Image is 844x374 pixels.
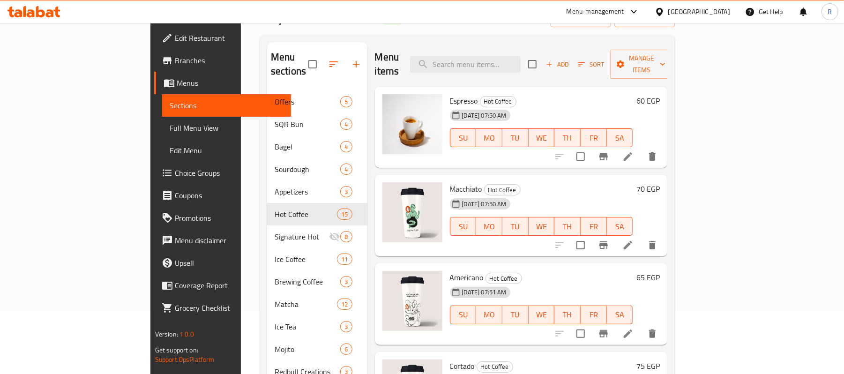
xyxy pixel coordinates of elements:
[175,212,284,224] span: Promotions
[341,232,351,241] span: 8
[476,306,502,324] button: MO
[581,306,607,324] button: FR
[571,147,590,166] span: Select to update
[275,276,340,287] span: Brewing Coffee
[162,94,291,117] a: Sections
[502,306,529,324] button: TU
[607,128,633,147] button: SA
[450,128,477,147] button: SU
[154,184,291,207] a: Coupons
[267,90,367,113] div: Offers5
[337,209,352,220] div: items
[275,186,340,197] span: Appetizers
[578,59,604,70] span: Sort
[340,276,352,287] div: items
[382,94,442,154] img: Espresso
[267,248,367,270] div: Ice Coffee11
[480,131,499,145] span: MO
[641,322,664,345] button: delete
[177,77,284,89] span: Menus
[486,273,522,284] span: Hot Coffee
[636,271,660,284] h6: 65 EGP
[458,111,510,120] span: [DATE] 07:50 AM
[622,13,667,24] span: export
[337,300,351,309] span: 12
[275,344,340,355] span: Mojito
[154,274,291,297] a: Coverage Report
[476,128,502,147] button: MO
[154,72,291,94] a: Menus
[584,131,603,145] span: FR
[267,338,367,360] div: Mojito6
[275,254,337,265] span: Ice Coffee
[506,220,525,233] span: TU
[267,180,367,203] div: Appetizers3
[622,239,634,251] a: Edit menu item
[828,7,832,17] span: R
[267,158,367,180] div: Sourdough4
[170,122,284,134] span: Full Menu View
[154,162,291,184] a: Choice Groups
[450,94,478,108] span: Espresso
[558,220,577,233] span: TH
[154,27,291,49] a: Edit Restaurant
[485,273,522,284] div: Hot Coffee
[611,220,629,233] span: SA
[275,96,340,107] span: Offers
[275,141,340,152] span: Bagel
[554,128,581,147] button: TH
[275,231,329,242] span: Signature Hot
[571,235,590,255] span: Select to update
[410,56,521,73] input: search
[340,119,352,130] div: items
[337,210,351,219] span: 15
[611,308,629,322] span: SA
[175,167,284,179] span: Choice Groups
[275,209,337,220] span: Hot Coffee
[636,182,660,195] h6: 70 EGP
[382,182,442,242] img: Macchiato
[340,96,352,107] div: items
[275,164,340,175] span: Sourdough
[154,207,291,229] a: Promotions
[382,271,442,331] img: Americano
[179,328,194,340] span: 1.0.0
[458,200,510,209] span: [DATE] 07:50 AM
[337,255,351,264] span: 11
[175,190,284,201] span: Coupons
[267,315,367,338] div: Ice Tea3
[607,306,633,324] button: SA
[267,203,367,225] div: Hot Coffee15
[267,113,367,135] div: SQR Bun4
[636,359,660,373] h6: 75 EGP
[154,252,291,274] a: Upsell
[454,131,473,145] span: SU
[154,229,291,252] a: Menu disclaimer
[523,54,542,74] span: Select section
[641,145,664,168] button: delete
[567,6,624,17] div: Menu-management
[480,96,516,107] span: Hot Coffee
[636,94,660,107] h6: 60 EGP
[480,220,499,233] span: MO
[576,57,606,72] button: Sort
[571,324,590,344] span: Select to update
[558,13,603,24] span: import
[170,100,284,111] span: Sections
[477,361,513,373] div: Hot Coffee
[641,234,664,256] button: delete
[450,306,477,324] button: SU
[618,52,665,76] span: Manage items
[558,131,577,145] span: TH
[340,231,352,242] div: items
[622,151,634,162] a: Edit menu item
[341,187,351,196] span: 3
[529,306,555,324] button: WE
